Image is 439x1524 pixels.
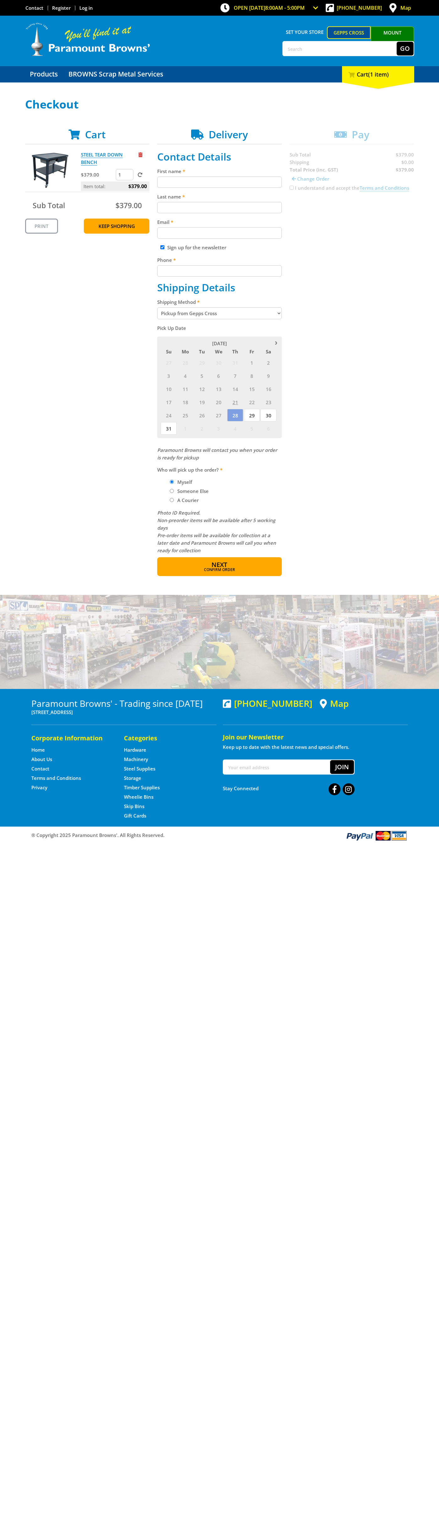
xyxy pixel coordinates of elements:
[81,171,115,178] p: $379.00
[227,383,243,395] span: 14
[211,383,227,395] span: 13
[124,803,144,810] a: Go to the Skip Bins page
[84,219,149,234] a: Keep Shopping
[175,495,201,505] label: A Courier
[211,369,227,382] span: 6
[157,510,276,553] em: Photo ID Required. Non-preorder items will be available after 5 working days Pre-order items will...
[177,383,193,395] span: 11
[170,489,174,493] input: Please select who will pick up the order.
[31,151,69,188] img: STEEL TEAR DOWN BENCH
[244,383,260,395] span: 15
[371,26,414,50] a: Mount [PERSON_NAME]
[177,409,193,421] span: 25
[157,307,282,319] select: Please select a shipping method.
[260,347,276,356] span: Sa
[244,369,260,382] span: 8
[194,369,210,382] span: 5
[223,698,312,708] div: [PHONE_NUMBER]
[157,202,282,213] input: Please enter your last name.
[157,265,282,277] input: Please enter your telephone number.
[79,5,93,11] a: Log in
[260,409,276,421] span: 30
[157,466,282,474] label: Who will pick up the order?
[157,193,282,200] label: Last name
[260,356,276,369] span: 2
[368,71,389,78] span: (1 item)
[175,486,211,496] label: Someone Else
[177,356,193,369] span: 28
[161,369,177,382] span: 3
[124,747,146,753] a: Go to the Hardware page
[227,396,243,408] span: 21
[157,167,282,175] label: First name
[157,177,282,188] input: Please enter your first name.
[124,765,155,772] a: Go to the Steel Supplies page
[52,5,71,11] a: Go to the registration page
[157,324,282,332] label: Pick Up Date
[227,347,243,356] span: Th
[161,409,177,421] span: 24
[157,151,282,163] h2: Contact Details
[170,498,174,502] input: Please select who will pick up the order.
[194,409,210,421] span: 26
[194,422,210,435] span: 2
[25,5,43,11] a: Go to the Contact page
[260,383,276,395] span: 16
[157,557,282,576] button: Next Confirm order
[31,698,217,708] h3: Paramount Browns' - Trading since [DATE]
[81,151,123,166] a: STEEL TEAR DOWN BENCH
[283,42,397,56] input: Search
[227,356,243,369] span: 31
[244,396,260,408] span: 22
[124,794,153,800] a: Go to the Wheelie Bins page
[194,347,210,356] span: Tu
[211,409,227,421] span: 27
[33,200,65,210] span: Sub Total
[244,347,260,356] span: Fr
[227,369,243,382] span: 7
[124,734,204,743] h5: Categories
[175,477,194,487] label: Myself
[25,830,414,841] div: ® Copyright 2025 Paramount Browns'. All Rights Reserved.
[211,396,227,408] span: 20
[327,26,371,39] a: Gepps Cross
[157,227,282,239] input: Please enter your email address.
[31,734,111,743] h5: Corporate Information
[330,760,354,774] button: Join
[223,781,355,796] div: Stay Connected
[211,560,227,569] span: Next
[31,784,47,791] a: Go to the Privacy page
[282,26,327,38] span: Set your store
[260,422,276,435] span: 6
[227,422,243,435] span: 4
[115,200,142,210] span: $379.00
[260,396,276,408] span: 23
[211,347,227,356] span: We
[260,369,276,382] span: 9
[81,182,149,191] p: Item total:
[31,775,81,781] a: Go to the Terms and Conditions page
[124,756,148,763] a: Go to the Machinery page
[211,422,227,435] span: 3
[31,765,49,772] a: Go to the Contact page
[25,219,58,234] a: Print
[244,422,260,435] span: 5
[212,340,227,347] span: [DATE]
[227,409,243,421] span: 28
[25,66,62,82] a: Go to the Products page
[124,775,141,781] a: Go to the Storage page
[161,347,177,356] span: Su
[64,66,168,82] a: Go to the BROWNS Scrap Metal Services page
[25,22,151,57] img: Paramount Browns'
[138,151,142,158] a: Remove from cart
[223,760,330,774] input: Your email address
[124,784,160,791] a: Go to the Timber Supplies page
[209,128,248,141] span: Delivery
[31,747,45,753] a: Go to the Home page
[31,756,52,763] a: Go to the About Us page
[194,383,210,395] span: 12
[157,282,282,294] h2: Shipping Details
[128,182,147,191] span: $379.00
[244,356,260,369] span: 1
[234,4,305,11] span: OPEN [DATE]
